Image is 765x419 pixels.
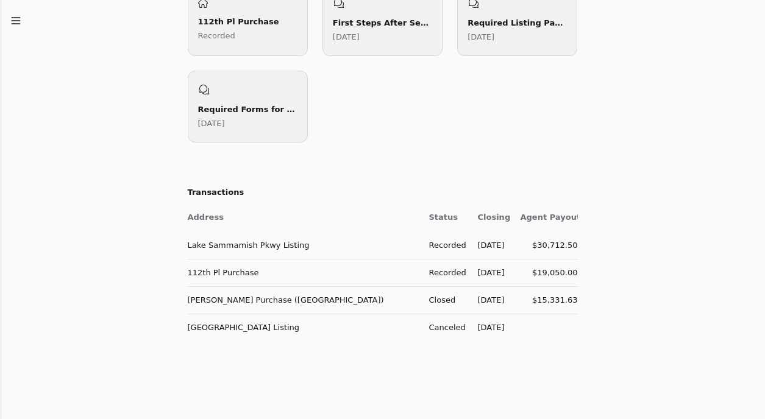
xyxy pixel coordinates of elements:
[198,119,225,128] time: Thursday, May 15, 2025 at 10:27:54 PM
[188,186,578,199] h2: Transactions
[419,231,468,259] td: Recorded
[188,204,419,231] th: Address
[333,16,432,29] div: First Steps After Securing Listing
[468,16,567,29] div: Required Listing Paperwork Overview
[188,314,419,341] td: [GEOGRAPHIC_DATA] Listing
[468,32,494,41] time: Friday, May 16, 2025 at 12:49:56 AM
[419,259,468,286] td: Recorded
[333,32,360,41] time: Friday, May 16, 2025 at 12:50:38 AM
[198,15,297,28] div: 112th Pl Purchase
[188,71,308,143] a: Required Forms for Listing Transfer[DATE]
[419,314,468,341] td: Canceled
[468,286,511,314] td: [DATE]
[468,204,511,231] th: Closing
[188,259,419,286] td: 112th Pl Purchase
[198,103,297,116] div: Required Forms for Listing Transfer
[419,286,468,314] td: Closed
[188,231,419,259] td: Lake Sammamish Pkwy Listing
[521,239,578,252] div: $30,712.50
[419,204,468,231] th: Status
[511,204,578,231] th: Agent Payout
[521,266,578,279] div: $19,050.00
[188,286,419,314] td: [PERSON_NAME] Purchase ([GEOGRAPHIC_DATA])
[468,314,511,341] td: [DATE]
[521,294,578,306] div: $15,331.63
[468,231,511,259] td: [DATE]
[198,29,297,42] p: Recorded
[468,259,511,286] td: [DATE]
